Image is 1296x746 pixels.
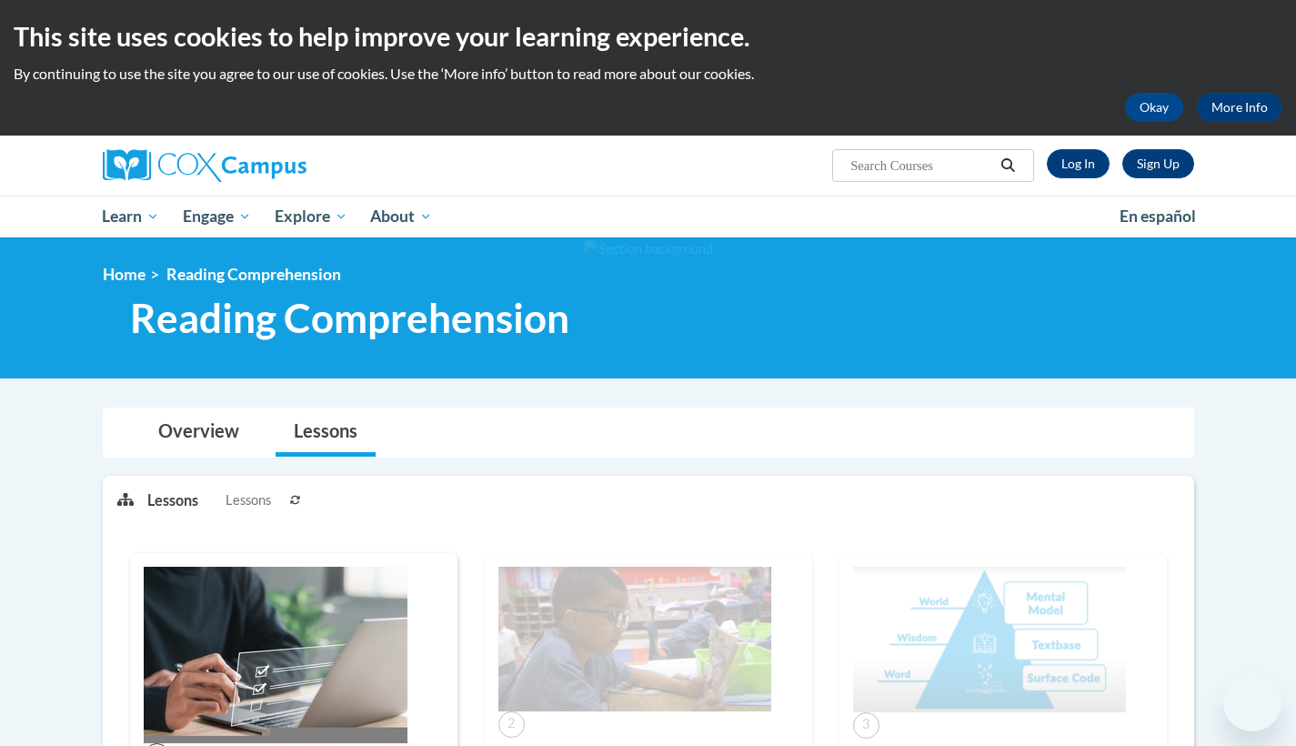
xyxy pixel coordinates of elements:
p: By continuing to use the site you agree to our use of cookies. Use the ‘More info’ button to read... [14,64,1282,84]
a: About [358,196,444,237]
p: Lessons [147,490,198,510]
img: Course Image [498,567,771,711]
a: Register [1122,149,1194,178]
div: Main menu [75,196,1221,237]
span: 2 [498,711,525,738]
span: About [370,206,432,227]
iframe: Button to launch messaging window [1223,673,1281,731]
a: Learn [91,196,172,237]
h2: This site uses cookies to help improve your learning experience. [14,18,1282,55]
img: Cox Campus [103,149,306,182]
a: Cox Campus [103,149,448,182]
input: Search Courses [849,155,994,176]
img: Section background [584,239,713,259]
a: Engage [171,196,263,237]
button: Search [994,155,1021,176]
button: Okay [1125,93,1183,122]
a: Home [103,265,146,284]
span: En español [1120,207,1196,226]
span: Reading Comprehension [130,294,569,342]
img: Course Image [144,567,407,743]
a: Overview [140,408,257,457]
a: Explore [263,196,359,237]
a: More Info [1197,93,1282,122]
span: Reading Comprehension [166,265,341,284]
a: Lessons [276,408,376,457]
span: Learn [102,206,159,227]
img: Course Image [853,567,1126,712]
span: Explore [275,206,347,227]
span: Lessons [226,490,271,510]
span: Engage [183,206,251,227]
span: 3 [853,712,879,739]
a: En español [1108,197,1208,236]
a: Log In [1047,149,1110,178]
